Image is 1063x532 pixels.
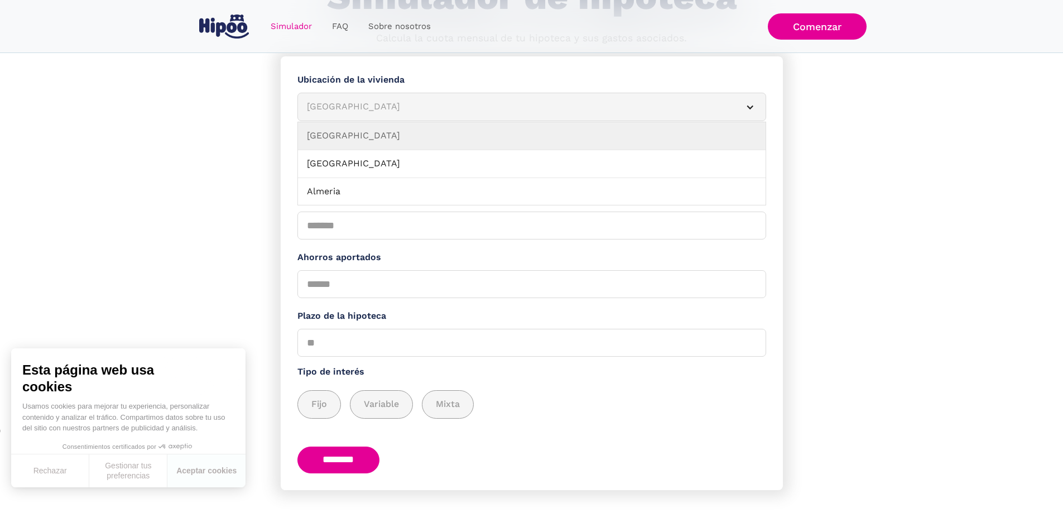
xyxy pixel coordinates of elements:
label: Tipo de interés [297,365,766,379]
a: [GEOGRAPHIC_DATA] [298,122,766,150]
div: add_description_here [297,390,766,419]
div: [GEOGRAPHIC_DATA] [307,100,730,114]
label: Ubicación de la vivienda [297,73,766,87]
a: Almeria [298,178,766,206]
span: Variable [364,397,399,411]
span: Mixta [436,397,460,411]
a: Comenzar [768,13,867,40]
a: [GEOGRAPHIC_DATA] [298,150,766,178]
article: [GEOGRAPHIC_DATA] [297,93,766,121]
label: Ahorros aportados [297,251,766,265]
span: Fijo [311,397,327,411]
a: Simulador [261,16,322,37]
label: Plazo de la hipoteca [297,309,766,323]
a: Sobre nosotros [358,16,441,37]
nav: [GEOGRAPHIC_DATA] [297,122,766,205]
a: home [197,10,252,43]
form: Simulador Form [281,56,783,490]
a: FAQ [322,16,358,37]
